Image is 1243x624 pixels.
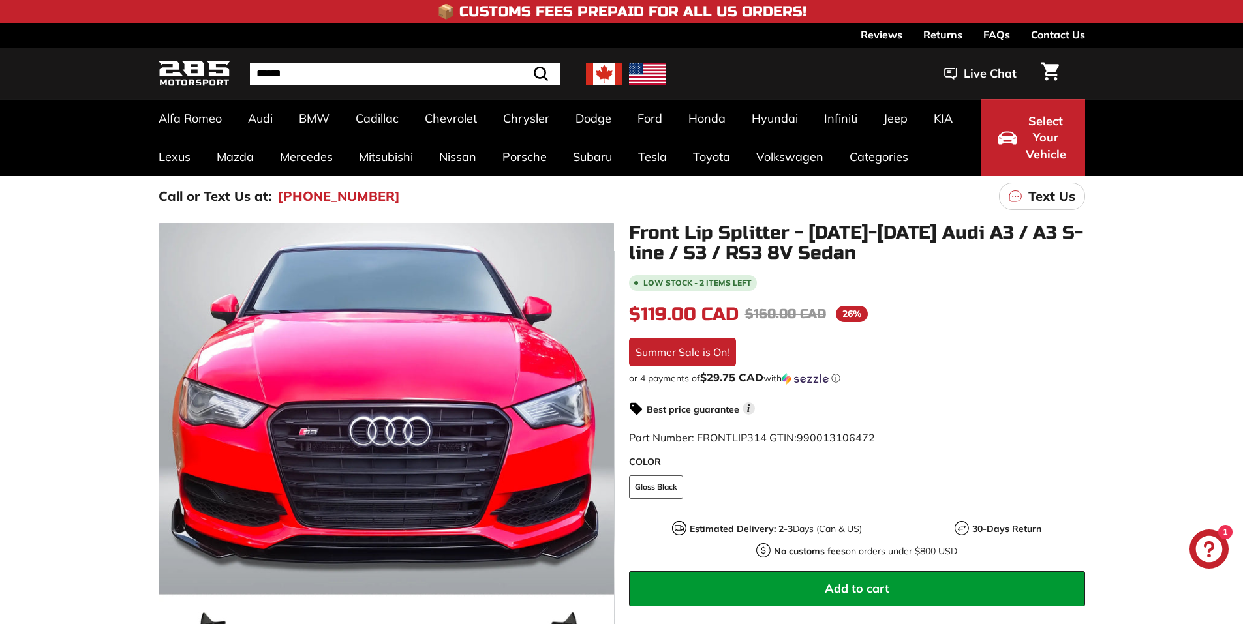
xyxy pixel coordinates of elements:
[146,138,204,176] a: Lexus
[204,138,267,176] a: Mazda
[629,303,739,325] span: $119.00 CAD
[625,138,680,176] a: Tesla
[426,138,489,176] a: Nissan
[836,138,921,176] a: Categories
[690,523,793,535] strong: Estimated Delivery: 2-3
[923,23,962,46] a: Returns
[927,57,1034,90] button: Live Chat
[774,545,846,557] strong: No customs fees
[146,99,235,138] a: Alfa Romeo
[981,99,1085,176] button: Select Your Vehicle
[983,23,1010,46] a: FAQs
[921,99,966,138] a: KIA
[825,581,889,596] span: Add to cart
[490,99,562,138] a: Chrysler
[870,99,921,138] a: Jeep
[836,306,868,322] span: 26%
[739,99,811,138] a: Hyundai
[629,372,1085,385] div: or 4 payments of with
[1034,52,1067,96] a: Cart
[811,99,870,138] a: Infiniti
[560,138,625,176] a: Subaru
[278,186,400,206] a: [PHONE_NUMBER]
[675,99,739,138] a: Honda
[1028,186,1075,206] p: Text Us
[489,138,560,176] a: Porsche
[745,306,826,322] span: $160.00 CAD
[700,370,763,384] span: $29.75 CAD
[743,138,836,176] a: Volkswagen
[159,186,271,206] p: Call or Text Us at:
[343,99,412,138] a: Cadillac
[562,99,624,138] a: Dodge
[964,65,1017,82] span: Live Chat
[999,183,1085,210] a: Text Us
[629,571,1085,606] button: Add to cart
[782,373,829,385] img: Sezzle
[861,23,902,46] a: Reviews
[159,59,230,89] img: Logo_285_Motorsport_areodynamics_components
[235,99,286,138] a: Audi
[437,4,806,20] h4: 📦 Customs Fees Prepaid for All US Orders!
[250,63,560,85] input: Search
[1186,529,1233,572] inbox-online-store-chat: Shopify online store chat
[797,431,875,444] span: 990013106472
[629,223,1085,263] h1: Front Lip Splitter - [DATE]-[DATE] Audi A3 / A3 S-line / S3 / RS3 8V Sedan
[629,431,875,444] span: Part Number: FRONTLIP314 GTIN:
[774,544,957,558] p: on orders under $800 USD
[629,338,736,366] div: Summer Sale is On!
[643,279,752,287] span: Low stock - 2 items left
[267,138,346,176] a: Mercedes
[624,99,675,138] a: Ford
[346,138,426,176] a: Mitsubishi
[680,138,743,176] a: Toyota
[743,402,755,415] span: i
[629,455,1085,469] label: COLOR
[412,99,490,138] a: Chevrolet
[629,372,1085,385] div: or 4 payments of$29.75 CADwithSezzle Click to learn more about Sezzle
[690,522,862,536] p: Days (Can & US)
[1031,23,1085,46] a: Contact Us
[647,404,739,415] strong: Best price guarantee
[972,523,1041,535] strong: 30-Days Return
[286,99,343,138] a: BMW
[1024,113,1068,163] span: Select Your Vehicle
